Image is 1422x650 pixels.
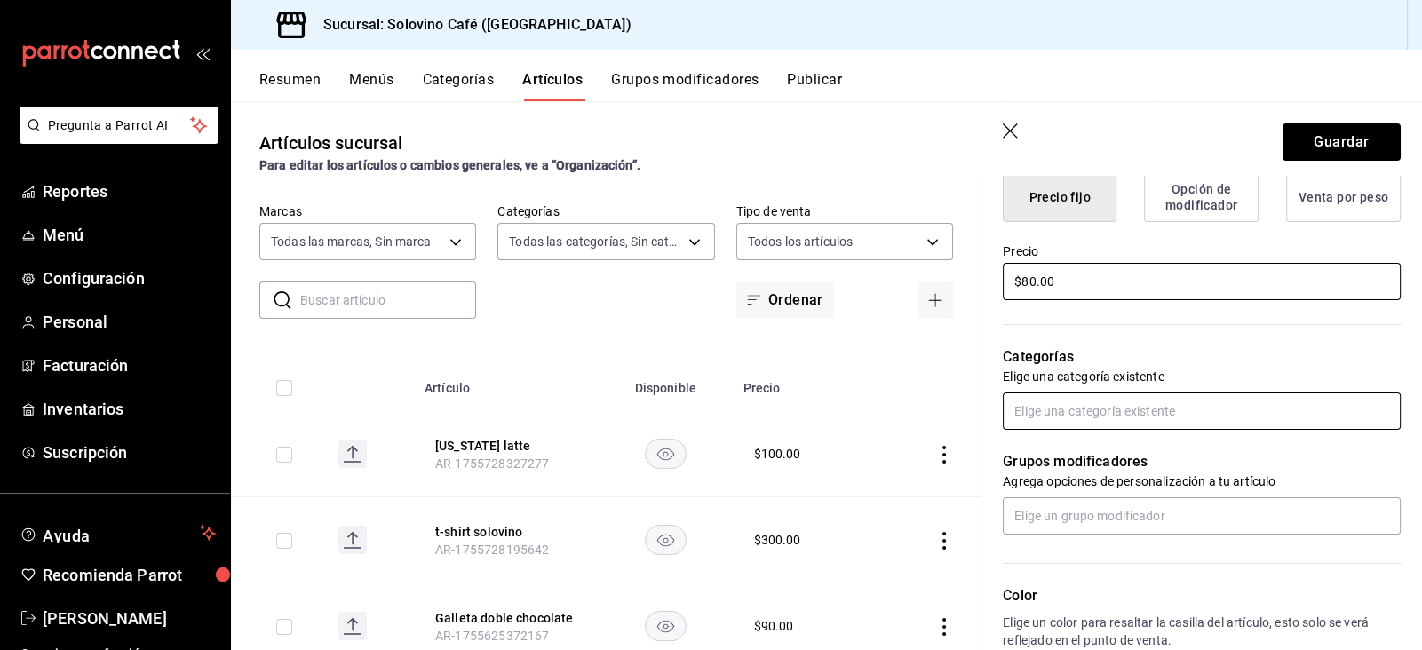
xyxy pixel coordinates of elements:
[259,205,476,218] label: Marcas
[787,71,842,101] button: Publicar
[645,611,687,641] button: availability-product
[1003,172,1116,222] button: Precio fijo
[1003,451,1401,472] p: Grupos modificadores
[1144,172,1259,222] button: Opción de modificador
[48,116,191,135] span: Pregunta a Parrot AI
[645,525,687,555] button: availability-product
[43,397,216,421] span: Inventarios
[271,233,432,250] span: Todas las marcas, Sin marca
[736,205,953,218] label: Tipo de venta
[509,233,681,250] span: Todas las categorías, Sin categoría
[435,543,549,557] span: AR-1755728195642
[1003,392,1401,430] input: Elige una categoría existente
[1003,263,1401,300] input: $0.00
[748,233,854,250] span: Todos los artículos
[736,281,834,319] button: Ordenar
[935,446,953,464] button: actions
[1003,614,1401,649] p: Elige un color para resaltar la casilla del artículo, esto solo se verá reflejado en el punto de ...
[435,629,549,643] span: AR-1755625372167
[1003,245,1401,258] label: Precio
[645,439,687,469] button: availability-product
[1003,585,1401,606] p: Color
[497,205,714,218] label: Categorías
[435,456,549,471] span: AR-1755728327277
[935,618,953,636] button: actions
[753,617,793,635] div: $ 90.00
[435,523,577,541] button: edit-product-location
[1003,472,1401,490] p: Agrega opciones de personalización a tu artículo
[935,532,953,550] button: actions
[43,179,216,203] span: Reportes
[1283,123,1401,161] button: Guardar
[259,158,640,172] strong: Para editar los artículos o cambios generales, ve a “Organización”.
[753,445,800,463] div: $ 100.00
[1286,172,1401,222] button: Venta por peso
[20,107,218,144] button: Pregunta a Parrot AI
[435,437,577,455] button: edit-product-location
[611,71,759,101] button: Grupos modificadores
[12,129,218,147] a: Pregunta a Parrot AI
[300,282,476,318] input: Buscar artículo
[259,130,402,156] div: Artículos sucursal
[259,71,321,101] button: Resumen
[43,606,216,630] span: [PERSON_NAME]
[732,354,874,411] th: Precio
[43,223,216,247] span: Menú
[753,531,800,549] div: $ 300.00
[259,71,1422,101] div: navigation tabs
[43,310,216,334] span: Personal
[522,71,583,101] button: Artículos
[349,71,393,101] button: Menús
[599,354,733,411] th: Disponible
[414,354,599,411] th: Artículo
[195,46,210,60] button: open_drawer_menu
[43,522,193,543] span: Ayuda
[1003,346,1401,368] p: Categorías
[435,609,577,627] button: edit-product-location
[43,266,216,290] span: Configuración
[309,14,632,36] h3: Sucursal: Solovino Café ([GEOGRAPHIC_DATA])
[43,353,216,377] span: Facturación
[1003,368,1401,385] p: Elige una categoría existente
[423,71,495,101] button: Categorías
[1003,497,1401,535] input: Elige un grupo modificador
[43,563,216,587] span: Recomienda Parrot
[43,440,216,464] span: Suscripción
